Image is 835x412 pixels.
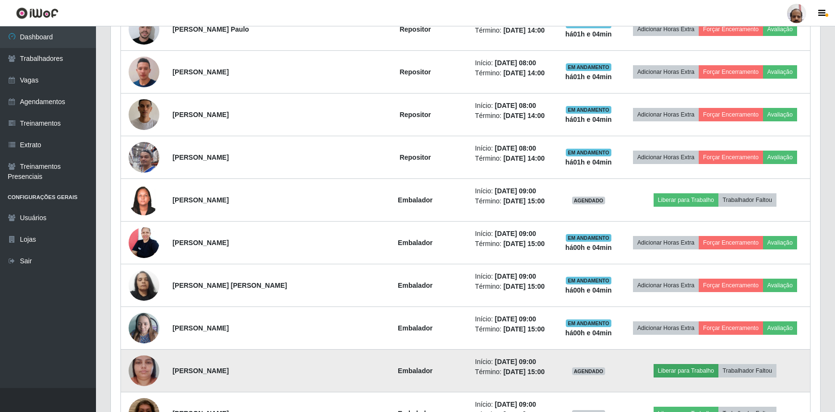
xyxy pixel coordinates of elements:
button: Avaliação [763,279,797,292]
button: Adicionar Horas Extra [633,151,699,164]
li: Início: [475,58,551,68]
li: Início: [475,400,551,410]
li: Término: [475,68,551,78]
button: Liberar para Trabalho [654,193,718,207]
li: Término: [475,239,551,249]
strong: Repositor [400,111,431,118]
li: Início: [475,101,551,111]
img: 1623953231817.jpeg [129,175,159,226]
button: Adicionar Horas Extra [633,65,699,79]
button: Forçar Encerramento [699,279,763,292]
span: EM ANDAMENTO [566,234,611,242]
button: Avaliação [763,321,797,335]
li: Início: [475,229,551,239]
li: Término: [475,25,551,35]
time: [DATE] 15:00 [503,240,545,247]
button: Avaliação [763,23,797,36]
button: Trabalhador Faltou [718,364,776,377]
time: [DATE] 15:00 [503,197,545,205]
li: Início: [475,271,551,282]
strong: Embalador [398,324,432,332]
strong: há 00 h e 04 min [565,329,612,337]
button: Forçar Encerramento [699,65,763,79]
li: Início: [475,143,551,153]
li: Término: [475,324,551,334]
button: Adicionar Horas Extra [633,236,699,249]
img: 1705883176470.jpeg [129,222,159,263]
strong: Embalador [398,282,432,289]
span: AGENDADO [572,197,606,204]
time: [DATE] 08:00 [495,102,536,109]
button: Adicionar Horas Extra [633,321,699,335]
strong: há 00 h e 04 min [565,286,612,294]
button: Avaliação [763,65,797,79]
strong: [PERSON_NAME] [172,196,228,204]
strong: há 01 h e 04 min [565,158,612,166]
strong: há 01 h e 04 min [565,30,612,38]
button: Avaliação [763,236,797,249]
img: 1727202109087.jpeg [129,308,159,349]
img: 1753115611135.jpeg [129,45,159,99]
li: Término: [475,367,551,377]
time: [DATE] 15:00 [503,283,545,290]
img: 1744226938039.jpeg [129,12,159,47]
span: EM ANDAMENTO [566,277,611,284]
time: [DATE] 09:00 [495,400,536,408]
strong: Embalador [398,196,432,204]
time: [DATE] 08:00 [495,144,536,152]
button: Adicionar Horas Extra [633,279,699,292]
img: 1752158526360.jpeg [129,343,159,398]
time: [DATE] 09:00 [495,187,536,195]
strong: há 01 h e 04 min [565,73,612,81]
strong: [PERSON_NAME] [172,68,228,76]
li: Início: [475,357,551,367]
span: AGENDADO [572,367,606,375]
strong: há 01 h e 04 min [565,116,612,123]
time: [DATE] 14:00 [503,69,545,77]
button: Adicionar Horas Extra [633,108,699,121]
img: 1755685347464.jpeg [129,130,159,185]
time: [DATE] 15:00 [503,325,545,333]
li: Término: [475,153,551,164]
strong: [PERSON_NAME] [172,153,228,161]
button: Forçar Encerramento [699,151,763,164]
strong: há 00 h e 04 min [565,244,612,251]
span: EM ANDAMENTO [566,106,611,114]
span: EM ANDAMENTO [566,63,611,71]
strong: Embalador [398,239,432,247]
button: Liberar para Trabalho [654,364,718,377]
time: [DATE] 09:00 [495,358,536,365]
button: Forçar Encerramento [699,108,763,121]
span: EM ANDAMENTO [566,149,611,156]
strong: [PERSON_NAME] [172,111,228,118]
button: Forçar Encerramento [699,321,763,335]
img: CoreUI Logo [16,7,59,19]
button: Avaliação [763,151,797,164]
strong: Embalador [398,367,432,375]
strong: [PERSON_NAME] Paulo [172,25,249,33]
time: [DATE] 09:00 [495,230,536,237]
span: EM ANDAMENTO [566,319,611,327]
strong: [PERSON_NAME] [PERSON_NAME] [172,282,287,289]
time: [DATE] 14:00 [503,26,545,34]
button: Trabalhador Faltou [718,193,776,207]
strong: [PERSON_NAME] [172,239,228,247]
button: Forçar Encerramento [699,236,763,249]
button: Adicionar Horas Extra [633,23,699,36]
li: Término: [475,282,551,292]
img: 1755648406339.jpeg [129,87,159,142]
li: Início: [475,186,551,196]
button: Avaliação [763,108,797,121]
strong: [PERSON_NAME] [172,324,228,332]
time: [DATE] 15:00 [503,368,545,376]
strong: Repositor [400,25,431,33]
time: [DATE] 09:00 [495,272,536,280]
li: Término: [475,196,551,206]
button: Forçar Encerramento [699,23,763,36]
li: Início: [475,314,551,324]
img: 1649948956045.jpeg [129,264,159,306]
strong: [PERSON_NAME] [172,367,228,375]
time: [DATE] 08:00 [495,59,536,67]
li: Término: [475,111,551,121]
strong: Repositor [400,153,431,161]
